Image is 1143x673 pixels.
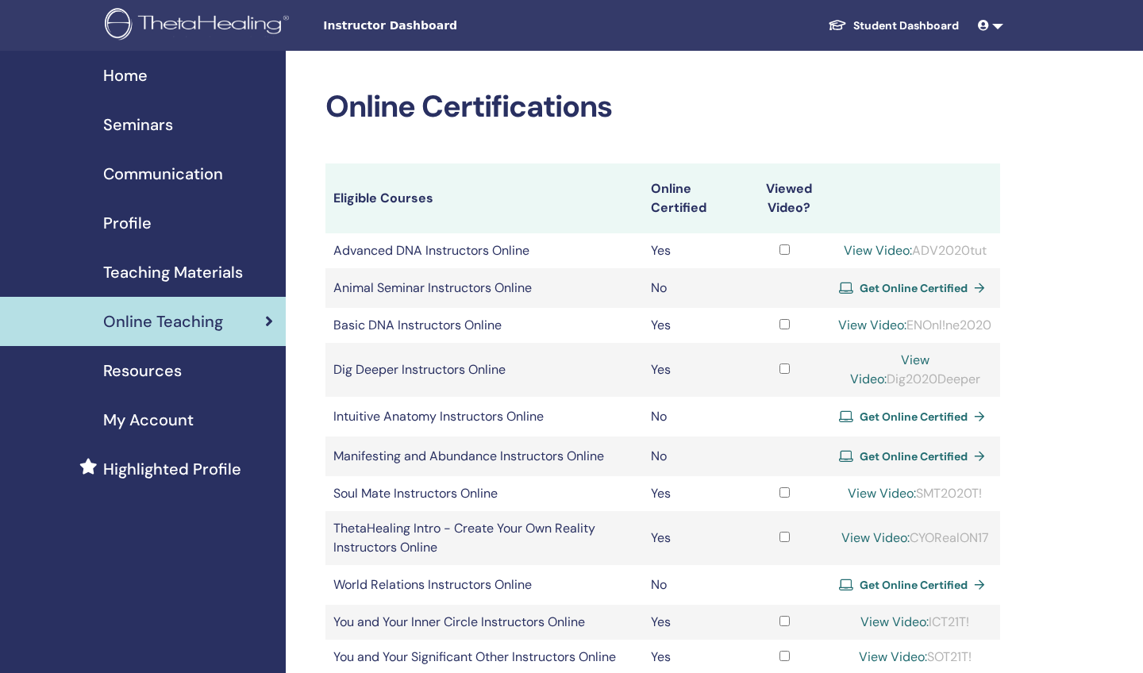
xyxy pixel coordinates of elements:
th: Eligible Courses [325,163,643,233]
th: Viewed Video? [741,163,830,233]
td: Advanced DNA Instructors Online [325,233,643,268]
span: Get Online Certified [860,578,968,592]
td: Yes [643,511,740,565]
td: No [643,436,740,476]
span: Communication [103,162,223,186]
span: My Account [103,408,194,432]
span: Get Online Certified [860,410,968,424]
a: Get Online Certified [839,276,991,300]
td: Yes [643,343,740,397]
div: SOT21T! [837,648,992,667]
a: Get Online Certified [839,444,991,468]
span: Get Online Certified [860,449,968,463]
td: Dig Deeper Instructors Online [325,343,643,397]
td: No [643,565,740,605]
span: Highlighted Profile [103,457,241,481]
td: Animal Seminar Instructors Online [325,268,643,308]
a: Get Online Certified [839,405,991,429]
td: Soul Mate Instructors Online [325,476,643,511]
td: No [643,397,740,436]
span: Teaching Materials [103,260,243,284]
div: SMT2020T! [837,484,992,503]
span: Resources [103,359,182,383]
td: No [643,268,740,308]
a: View Video: [859,648,927,665]
span: Profile [103,211,152,235]
th: Online Certified [643,163,740,233]
td: World Relations Instructors Online [325,565,643,605]
img: logo.png [105,8,294,44]
span: Home [103,63,148,87]
a: View Video: [844,242,912,259]
td: Yes [643,233,740,268]
td: ThetaHealing Intro - Create Your Own Reality Instructors Online [325,511,643,565]
td: Intuitive Anatomy Instructors Online [325,397,643,436]
div: CYORealON17 [837,529,992,548]
a: View Video: [860,613,929,630]
div: Dig2020Deeper [837,351,992,389]
span: Online Teaching [103,310,223,333]
td: You and Your Inner Circle Instructors Online [325,605,643,640]
td: Yes [643,308,740,343]
span: Instructor Dashboard [323,17,561,34]
a: View Video: [848,485,916,502]
a: Get Online Certified [839,573,991,597]
td: Basic DNA Instructors Online [325,308,643,343]
h2: Online Certifications [325,89,1000,125]
div: ICT21T! [837,613,992,632]
td: Yes [643,605,740,640]
span: Seminars [103,113,173,137]
a: View Video: [850,352,929,387]
a: View Video: [838,317,906,333]
td: Yes [643,476,740,511]
td: Manifesting and Abundance Instructors Online [325,436,643,476]
a: Student Dashboard [815,11,972,40]
div: ADV2020tut [837,241,992,260]
a: View Video: [841,529,910,546]
img: graduation-cap-white.svg [828,18,847,32]
span: Get Online Certified [860,281,968,295]
div: ENOnl!ne2020 [837,316,992,335]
